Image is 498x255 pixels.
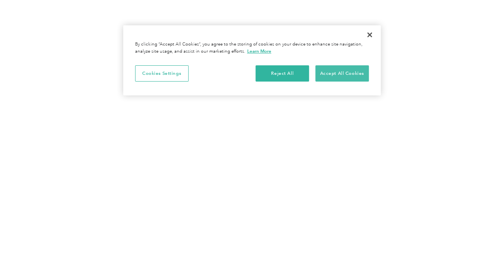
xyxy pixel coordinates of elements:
div: Cookie banner [123,25,381,95]
div: Privacy [123,25,381,95]
div: By clicking “Accept All Cookies”, you agree to the storing of cookies on your device to enhance s... [135,41,369,55]
button: Close [361,26,378,44]
button: Reject All [256,65,309,82]
a: More information about your privacy, opens in a new tab [247,48,271,54]
button: Accept All Cookies [315,65,369,82]
button: Cookies Settings [135,65,189,82]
